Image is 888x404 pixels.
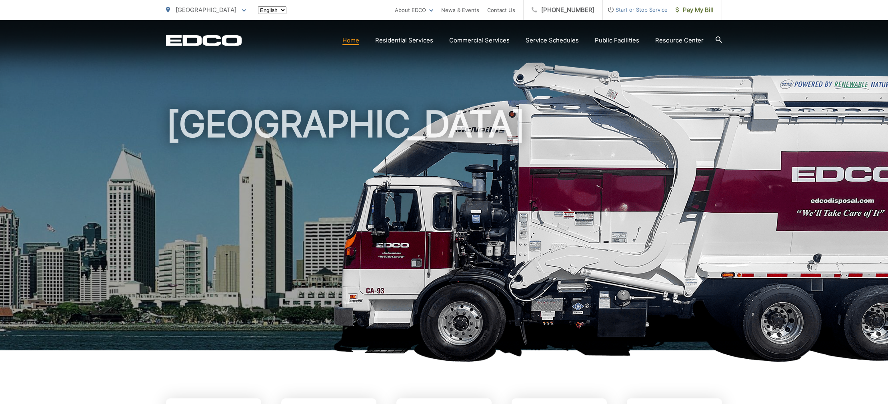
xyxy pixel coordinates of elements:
a: Residential Services [375,36,433,45]
a: Home [342,36,359,45]
span: Pay My Bill [676,5,714,15]
a: EDCD logo. Return to the homepage. [166,35,242,46]
a: Resource Center [655,36,704,45]
a: Contact Us [487,5,515,15]
span: [GEOGRAPHIC_DATA] [176,6,236,14]
select: Select a language [258,6,286,14]
h1: [GEOGRAPHIC_DATA] [166,104,722,358]
a: News & Events [441,5,479,15]
a: Service Schedules [526,36,579,45]
a: Public Facilities [595,36,639,45]
a: About EDCO [395,5,433,15]
a: Commercial Services [449,36,510,45]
